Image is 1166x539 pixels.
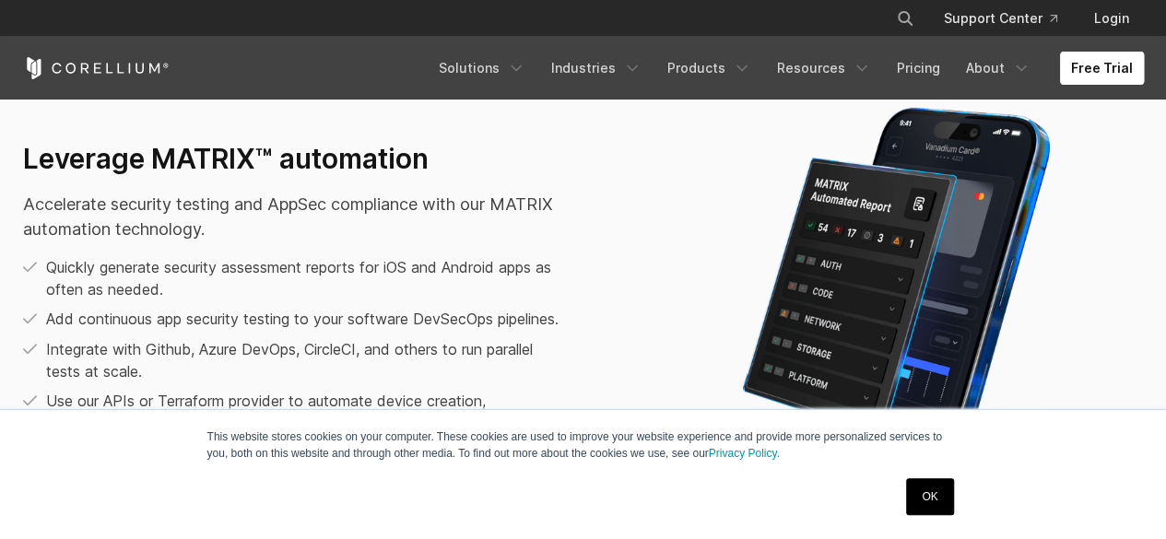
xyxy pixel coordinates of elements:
a: Free Trial [1060,52,1144,85]
a: Privacy Policy. [709,447,780,460]
a: Industries [540,52,653,85]
a: Pricing [886,52,951,85]
li: Use our APIs or Terraform provider to automate device creation, configuration, and testing matrices. [23,390,571,434]
a: About [955,52,1042,85]
a: Login [1079,2,1144,35]
p: Accelerate security testing and AppSec compliance with our MATRIX automation technology. [23,192,571,241]
div: Navigation Menu [428,52,1144,85]
a: Corellium Home [23,57,170,79]
a: OK [906,478,953,515]
a: Solutions [428,52,536,85]
div: Navigation Menu [874,2,1144,35]
h3: Leverage MATRIX™ automation [23,142,571,177]
button: Search [889,2,922,35]
p: This website stores cookies on your computer. These cookies are used to improve your website expe... [207,428,960,462]
a: Products [656,52,762,85]
p: Add continuous app security testing to your software DevSecOps pipelines. [46,308,559,330]
a: Resources [766,52,882,85]
a: Support Center [929,2,1072,35]
p: Quickly generate security assessment reports for iOS and Android apps as often as needed. [46,256,571,300]
p: Integrate with Github, Azure DevOps, CircleCI, and others to run parallel tests at scale. [46,338,571,382]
